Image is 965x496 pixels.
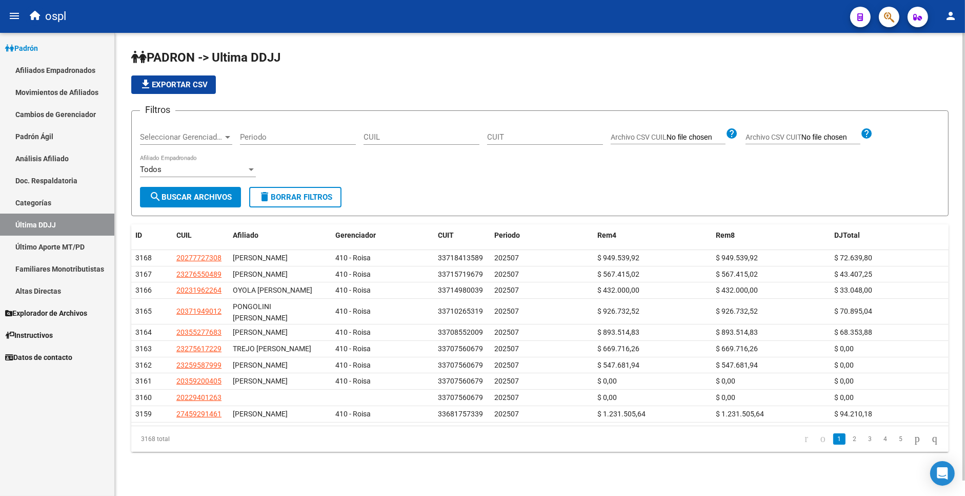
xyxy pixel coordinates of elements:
button: Borrar Filtros [249,187,341,207]
div: $ 1.231.505,64 [597,408,708,420]
div: $ 547.681,94 [597,359,708,371]
div: $ 949.539,92 [597,252,708,264]
a: 1 [833,433,846,445]
div: $ 68.353,88 [834,327,944,338]
span: 410 - Roisa [335,307,371,315]
mat-icon: file_download [139,78,152,90]
span: 3168 [135,254,152,262]
span: Explorador de Archivos [5,308,87,319]
div: $ 70.895,04 [834,306,944,317]
span: 202507 [494,377,519,385]
mat-icon: search [149,190,162,203]
span: 202507 [494,410,519,418]
span: CUIT [438,231,454,239]
mat-icon: menu [8,10,21,22]
div: $ 669.716,26 [597,343,708,355]
datatable-header-cell: DJTotal [830,224,949,246]
span: 202507 [494,286,519,294]
span: 410 - Roisa [335,410,371,418]
div: $ 1.231.505,64 [716,408,826,420]
span: 3166 [135,286,152,294]
div: $ 0,00 [834,375,944,387]
datatable-header-cell: Afiliado [229,224,331,246]
span: 202507 [494,361,519,369]
span: 410 - Roisa [335,286,371,294]
span: 202507 [494,254,519,262]
span: Exportar CSV [139,80,208,89]
span: Instructivos [5,330,53,341]
span: Padrón [5,43,38,54]
span: 20231962264 [176,286,222,294]
datatable-header-cell: CUIL [172,224,229,246]
datatable-header-cell: ID [131,224,172,246]
li: page 5 [893,430,909,448]
a: go to last page [928,433,942,445]
datatable-header-cell: Gerenciador [331,224,434,246]
span: Gerenciador [335,231,376,239]
div: 33707560679 [438,392,483,404]
div: 33718413589 [438,252,483,264]
span: 20355277683 [176,328,222,336]
div: $ 0,00 [716,392,826,404]
div: $ 0,00 [597,392,708,404]
div: Open Intercom Messenger [930,461,955,486]
span: Buscar Archivos [149,193,232,202]
div: $ 432.000,00 [716,284,826,296]
span: 23276550489 [176,270,222,278]
mat-icon: help [726,127,738,140]
mat-icon: help [860,127,873,140]
span: 3161 [135,377,152,385]
div: 33681757339 [438,408,483,420]
div: $ 0,00 [834,359,944,371]
span: [PERSON_NAME] [233,270,288,278]
a: go to next page [910,433,924,445]
div: 33707560679 [438,359,483,371]
span: Archivo CSV CUIL [611,133,667,141]
span: 410 - Roisa [335,361,371,369]
div: $ 0,00 [716,375,826,387]
span: 410 - Roisa [335,377,371,385]
div: $ 547.681,94 [716,359,826,371]
span: 3162 [135,361,152,369]
span: Rem4 [597,231,616,239]
div: $ 0,00 [597,375,708,387]
div: $ 567.415,02 [716,269,826,280]
mat-icon: person [944,10,957,22]
span: 20229401263 [176,393,222,402]
a: go to previous page [816,433,830,445]
span: 3160 [135,393,152,402]
a: 2 [849,433,861,445]
span: 20277727308 [176,254,222,262]
span: PONGOLINI [PERSON_NAME] [233,302,288,322]
span: 23275617229 [176,345,222,353]
div: $ 949.539,92 [716,252,826,264]
span: 3164 [135,328,152,336]
span: Afiliado [233,231,258,239]
span: 202507 [494,345,519,353]
span: OYOLA [PERSON_NAME] [233,286,312,294]
div: $ 567.415,02 [597,269,708,280]
button: Buscar Archivos [140,187,241,207]
span: 202507 [494,328,519,336]
div: 33707560679 [438,375,483,387]
span: CUIL [176,231,192,239]
span: Periodo [494,231,520,239]
span: [PERSON_NAME] [233,410,288,418]
div: 33715719679 [438,269,483,280]
span: 3163 [135,345,152,353]
datatable-header-cell: Rem4 [593,224,712,246]
span: 20371949012 [176,307,222,315]
span: 3159 [135,410,152,418]
span: ospl [45,5,66,28]
span: [PERSON_NAME] [233,377,288,385]
div: $ 0,00 [834,343,944,355]
span: Datos de contacto [5,352,72,363]
a: 3 [864,433,876,445]
span: TREJO [PERSON_NAME] [233,345,311,353]
h3: Filtros [140,103,175,117]
div: 33708552009 [438,327,483,338]
div: $ 926.732,52 [716,306,826,317]
span: Todos [140,165,162,174]
mat-icon: delete [258,190,271,203]
span: 410 - Roisa [335,270,371,278]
